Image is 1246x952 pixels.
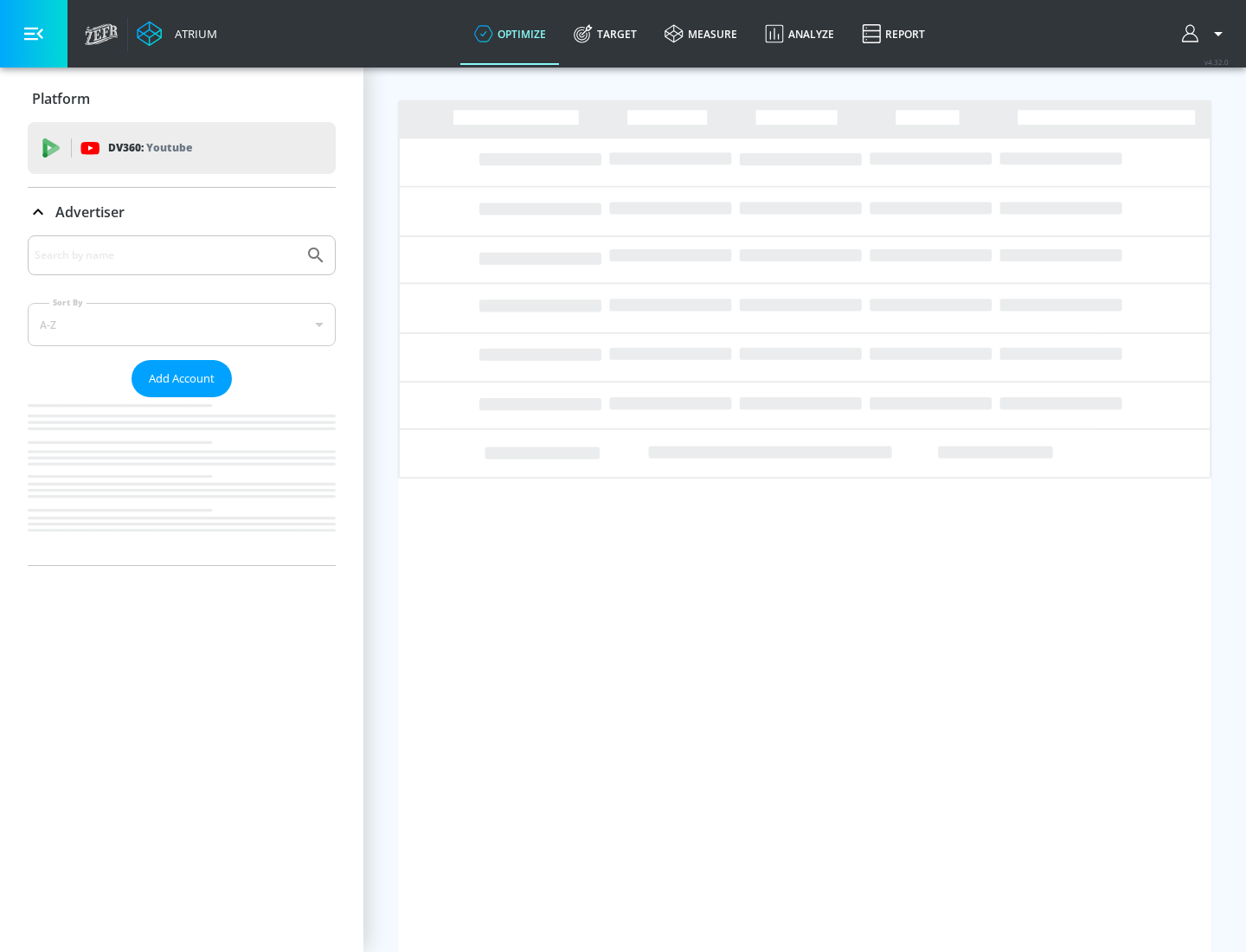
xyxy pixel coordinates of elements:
a: Report [848,3,939,65]
div: A-Z [28,303,336,346]
a: Analyze [751,3,848,65]
button: Add Account [132,360,232,397]
a: Target [560,3,651,65]
input: Search by name [35,244,297,267]
div: Advertiser [28,188,336,236]
label: Sort By [49,297,87,308]
div: Advertiser [28,235,336,565]
p: Advertiser [55,203,125,222]
div: DV360: Youtube [28,122,336,174]
a: optimize [460,3,560,65]
p: Platform [32,89,90,108]
p: Youtube [146,138,192,157]
a: Atrium [137,21,217,47]
span: v 4.32.0 [1204,57,1229,67]
nav: list of Advertiser [28,397,336,565]
p: DV360: [108,138,192,158]
div: Atrium [168,26,217,42]
a: measure [651,3,751,65]
div: Platform [28,74,336,123]
span: Add Account [149,369,215,389]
